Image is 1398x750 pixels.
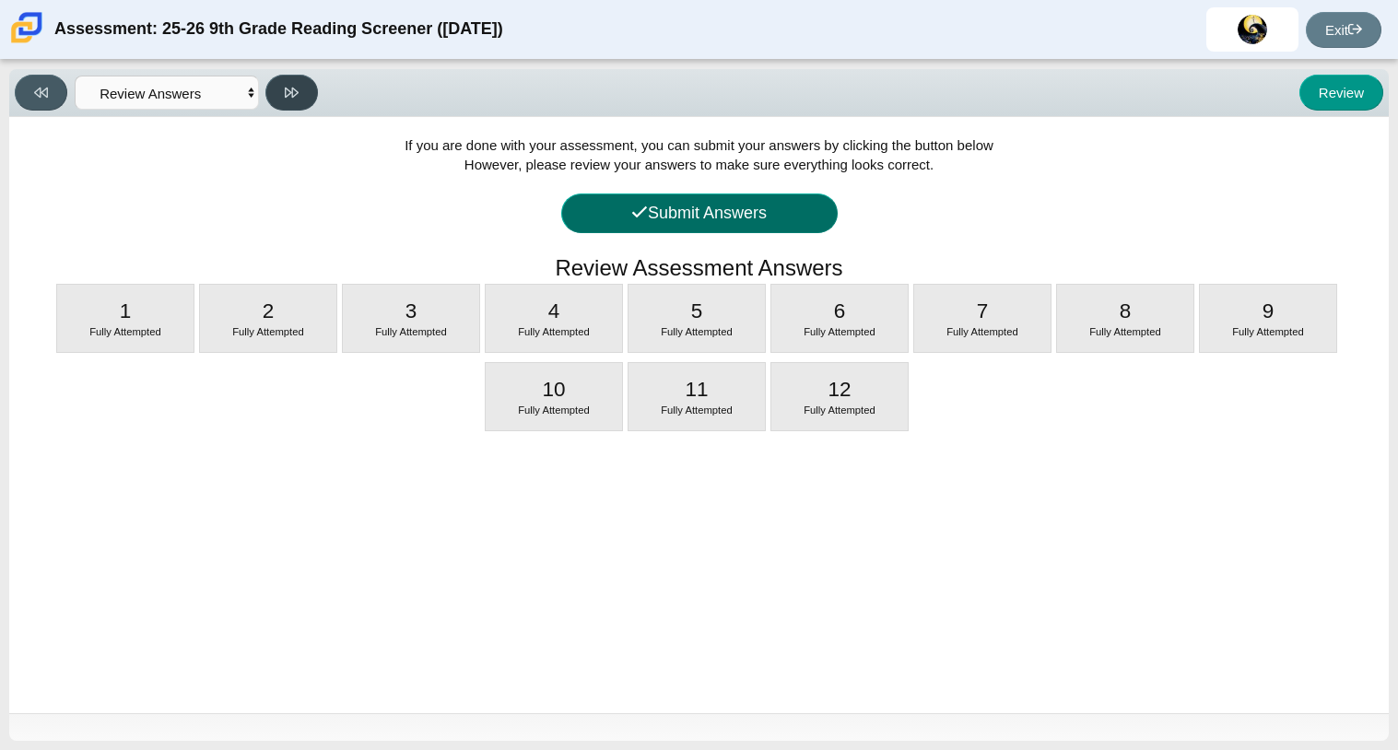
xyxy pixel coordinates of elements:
img: Carmen School of Science & Technology [7,8,46,47]
span: Fully Attempted [518,404,590,416]
span: Fully Attempted [661,326,733,337]
span: 7 [977,299,989,322]
span: Fully Attempted [1232,326,1304,337]
button: Submit Answers [561,193,838,233]
span: Fully Attempted [804,326,875,337]
span: Fully Attempted [1089,326,1161,337]
div: Assessment: 25-26 9th Grade Reading Screener ([DATE]) [54,7,503,52]
span: 2 [263,299,275,322]
span: Fully Attempted [518,326,590,337]
span: If you are done with your assessment, you can submit your answers by clicking the button below Ho... [405,137,993,172]
span: Fully Attempted [804,404,875,416]
span: 5 [691,299,703,322]
span: Fully Attempted [89,326,161,337]
span: Fully Attempted [375,326,447,337]
span: 9 [1263,299,1275,322]
img: evan.kildau.zeDkcA [1238,15,1267,44]
span: Fully Attempted [232,326,304,337]
span: 3 [405,299,417,322]
span: 8 [1120,299,1132,322]
span: 4 [548,299,560,322]
h1: Review Assessment Answers [555,252,842,284]
button: Review [1299,75,1383,111]
span: 11 [685,378,708,401]
span: 6 [834,299,846,322]
span: Fully Attempted [946,326,1018,337]
a: Exit [1306,12,1381,48]
span: 1 [120,299,132,322]
span: 12 [828,378,851,401]
span: Fully Attempted [661,404,733,416]
a: Carmen School of Science & Technology [7,34,46,50]
span: 10 [542,378,565,401]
